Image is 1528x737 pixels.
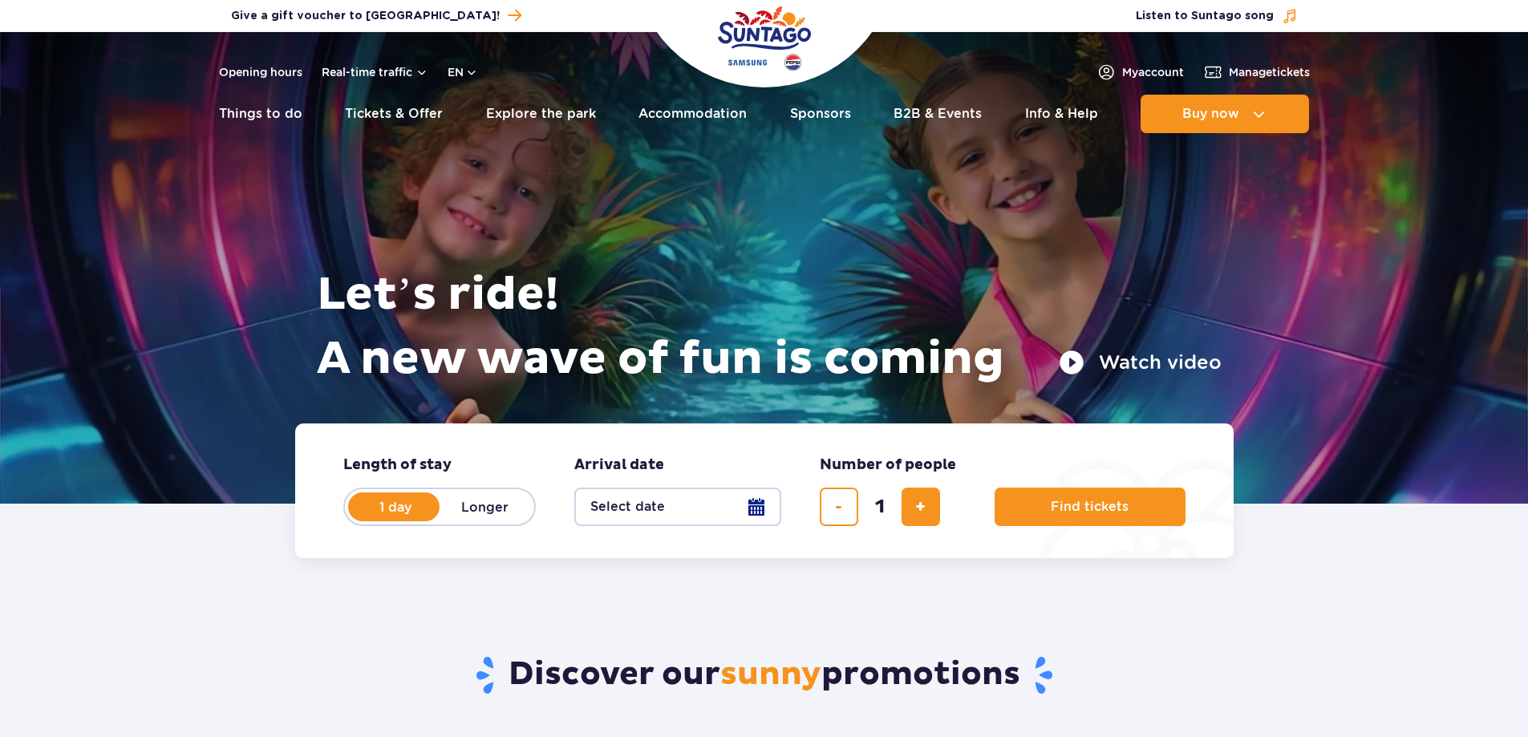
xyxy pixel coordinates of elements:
form: Planning your visit to Park of Poland [295,423,1234,558]
a: Explore the park [486,95,596,133]
span: sunny [720,654,821,694]
h1: Let’s ride! A new wave of fun is coming [317,263,1222,391]
button: add ticket [902,488,940,526]
a: Managetickets [1203,63,1310,82]
label: 1 day [350,490,441,524]
a: Tickets & Offer [345,95,443,133]
button: Select date [574,488,781,526]
span: My account [1122,64,1184,80]
a: Info & Help [1025,95,1098,133]
span: Number of people [820,456,956,475]
a: Give a gift voucher to [GEOGRAPHIC_DATA]! [231,5,521,26]
a: Myaccount [1096,63,1184,82]
span: Manage tickets [1229,64,1310,80]
button: Find tickets [995,488,1186,526]
span: Buy now [1182,107,1239,121]
button: en [448,64,478,80]
span: Find tickets [1051,500,1129,514]
label: Longer [440,490,531,524]
button: remove ticket [820,488,858,526]
h2: Discover our promotions [294,654,1234,696]
button: Watch video [1059,350,1222,375]
a: Sponsors [790,95,851,133]
span: Arrival date [574,456,664,475]
span: Give a gift voucher to [GEOGRAPHIC_DATA]! [231,8,500,24]
button: Buy now [1141,95,1309,133]
button: Listen to Suntago song [1136,8,1298,24]
a: Things to do [219,95,302,133]
button: Real-time traffic [322,66,428,79]
a: Opening hours [219,64,302,80]
span: Listen to Suntago song [1136,8,1274,24]
input: number of tickets [861,488,899,526]
a: Accommodation [638,95,747,133]
a: B2B & Events [894,95,982,133]
span: Length of stay [343,456,452,475]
